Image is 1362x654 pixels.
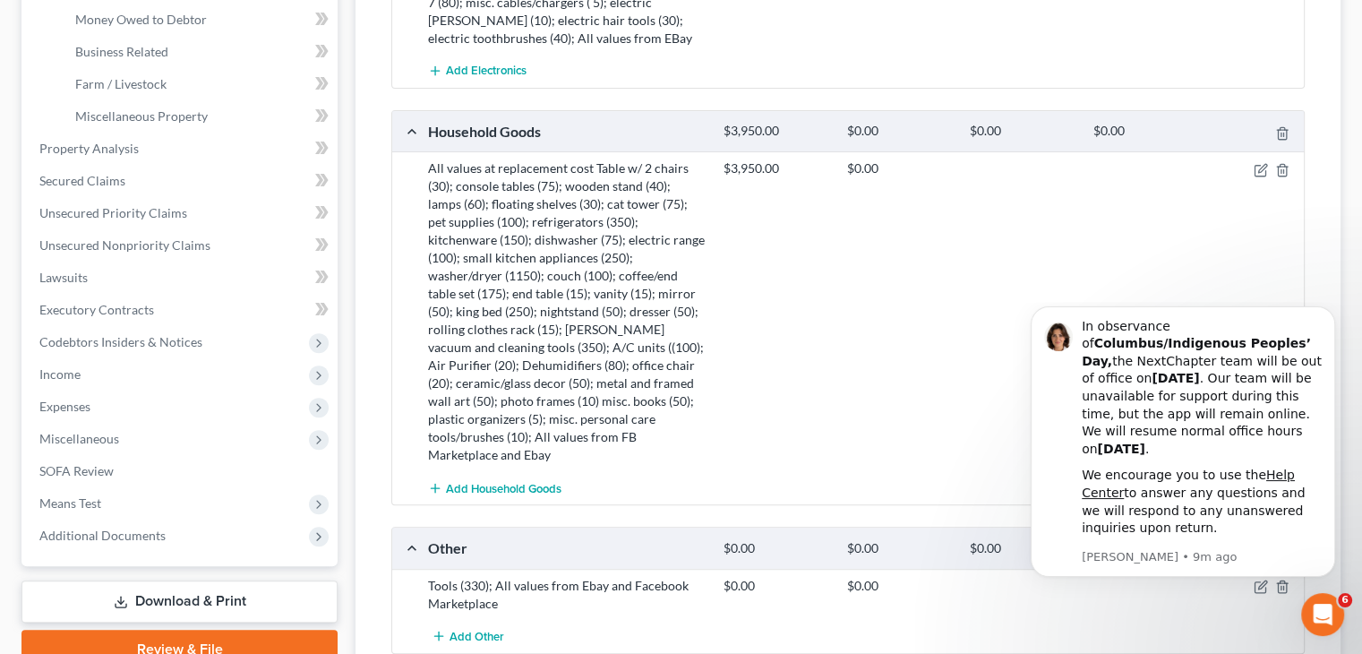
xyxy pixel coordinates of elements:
iframe: Intercom notifications message [1004,302,1362,645]
span: Unsecured Priority Claims [39,205,187,220]
span: Secured Claims [39,173,125,188]
span: Codebtors Insiders & Notices [39,334,202,349]
a: Money Owed to Debtor [61,4,338,36]
a: Business Related [61,36,338,68]
div: $0.00 [838,159,961,177]
div: $0.00 [838,123,961,140]
span: Expenses [39,399,90,414]
span: Add Other [450,629,504,643]
a: Farm / Livestock [61,68,338,100]
a: Unsecured Priority Claims [25,197,338,229]
a: Download & Print [21,581,338,623]
div: $0.00 [1084,123,1207,140]
span: Miscellaneous [39,431,119,446]
div: $0.00 [715,540,837,557]
span: Property Analysis [39,141,139,156]
div: Tools (330); All values from Ebay and Facebook Marketplace [419,577,715,613]
div: $0.00 [838,577,961,595]
a: SOFA Review [25,455,338,487]
span: Money Owed to Debtor [75,12,207,27]
a: Executory Contracts [25,294,338,326]
span: Income [39,366,81,382]
span: Lawsuits [39,270,88,285]
span: Business Related [75,44,168,59]
div: Other [419,538,715,557]
button: Add Electronics [428,55,527,88]
span: 6 [1338,593,1352,607]
div: All values at replacement cost Table w/ 2 chairs (30); console tables (75); wooden stand (40); la... [419,159,715,464]
a: Property Analysis [25,133,338,165]
span: SOFA Review [39,463,114,478]
span: Means Test [39,495,101,511]
div: Household Goods [419,122,715,141]
button: Add Other [428,620,507,653]
div: $0.00 [961,123,1084,140]
span: Unsecured Nonpriority Claims [39,237,210,253]
div: $0.00 [715,577,837,595]
span: Additional Documents [39,528,166,543]
div: $0.00 [961,540,1084,557]
div: $0.00 [838,540,961,557]
span: Executory Contracts [39,302,154,317]
span: Miscellaneous Property [75,108,208,124]
div: $3,950.00 [715,159,837,177]
span: Add Electronics [446,65,527,79]
a: Lawsuits [25,262,338,294]
a: Unsecured Nonpriority Claims [25,229,338,262]
button: Add Household Goods [428,471,561,504]
span: Farm / Livestock [75,76,167,91]
div: $3,950.00 [715,123,837,140]
iframe: Intercom live chat [1301,593,1344,636]
a: Miscellaneous Property [61,100,338,133]
span: Add Household Goods [446,481,561,495]
a: Secured Claims [25,165,338,197]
